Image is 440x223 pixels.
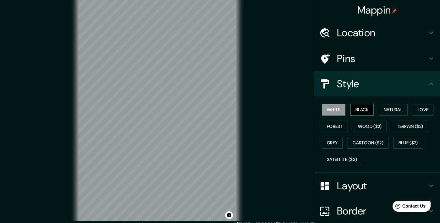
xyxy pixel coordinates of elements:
h4: Style [337,77,427,90]
h4: Mappin [357,4,397,16]
button: Love [413,104,433,116]
button: Toggle attribution [225,211,233,219]
button: Forest [322,121,348,132]
div: Layout [314,173,440,198]
div: Location [314,20,440,45]
button: White [322,104,345,116]
button: Terrain ($2) [392,121,428,132]
h4: Border [337,205,427,217]
div: Pins [314,46,440,71]
button: Black [350,104,374,116]
button: Cartoon ($2) [348,137,388,149]
button: Natural [379,104,408,116]
iframe: Help widget launcher [384,198,433,216]
button: Wood ($2) [353,121,387,132]
button: Satellite ($3) [322,154,362,165]
button: Blue ($2) [393,137,423,149]
h4: Layout [337,180,427,192]
img: pin-icon.png [392,9,397,14]
h4: Location [337,26,427,39]
button: Grey [322,137,343,149]
div: Style [314,71,440,96]
h4: Pins [337,52,427,65]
